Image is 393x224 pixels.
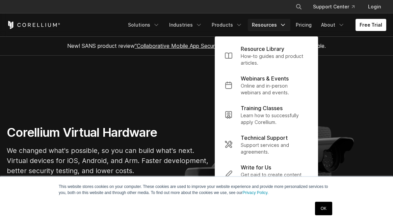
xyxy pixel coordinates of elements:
a: Resources [248,19,290,31]
p: Get paid to create content for Corellium. [241,171,308,185]
p: Training Classes [241,104,283,112]
p: Online and in-person webinars and events. [241,83,308,96]
a: Write for Us Get paid to create content for Corellium. [219,159,314,189]
div: Navigation Menu [124,19,386,31]
p: Write for Us [241,163,271,171]
a: Corellium Home [7,21,60,29]
a: Privacy Policy. [242,190,268,195]
a: "Collaborative Mobile App Security Development and Analysis" [135,42,290,49]
span: New! SANS product review now available. [67,42,326,49]
a: Free Trial [356,19,386,31]
a: Solutions [124,19,164,31]
p: We changed what's possible, so you can build what's next. Virtual devices for iOS, Android, and A... [7,146,209,176]
button: Search [293,1,305,13]
div: Navigation Menu [287,1,386,13]
a: Industries [165,19,206,31]
a: Support Center [308,1,360,13]
p: Learn how to successfully apply Corellium. [241,112,308,126]
a: Products [208,19,246,31]
a: About [317,19,349,31]
a: Webinars & Events Online and in-person webinars and events. [219,70,314,100]
a: Training Classes Learn how to successfully apply Corellium. [219,100,314,130]
a: Pricing [292,19,316,31]
a: Technical Support Support services and agreements. [219,130,314,159]
a: Resource Library How-to guides and product articles. [219,41,314,70]
p: Resource Library [241,45,284,53]
a: OK [315,202,332,215]
p: This website stores cookies on your computer. These cookies are used to improve your website expe... [59,184,334,196]
p: How-to guides and product articles. [241,53,308,66]
p: Webinars & Events [241,74,289,83]
p: Technical Support [241,134,288,142]
a: Login [363,1,386,13]
p: Support services and agreements. [241,142,308,155]
h1: Corellium Virtual Hardware [7,125,209,140]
